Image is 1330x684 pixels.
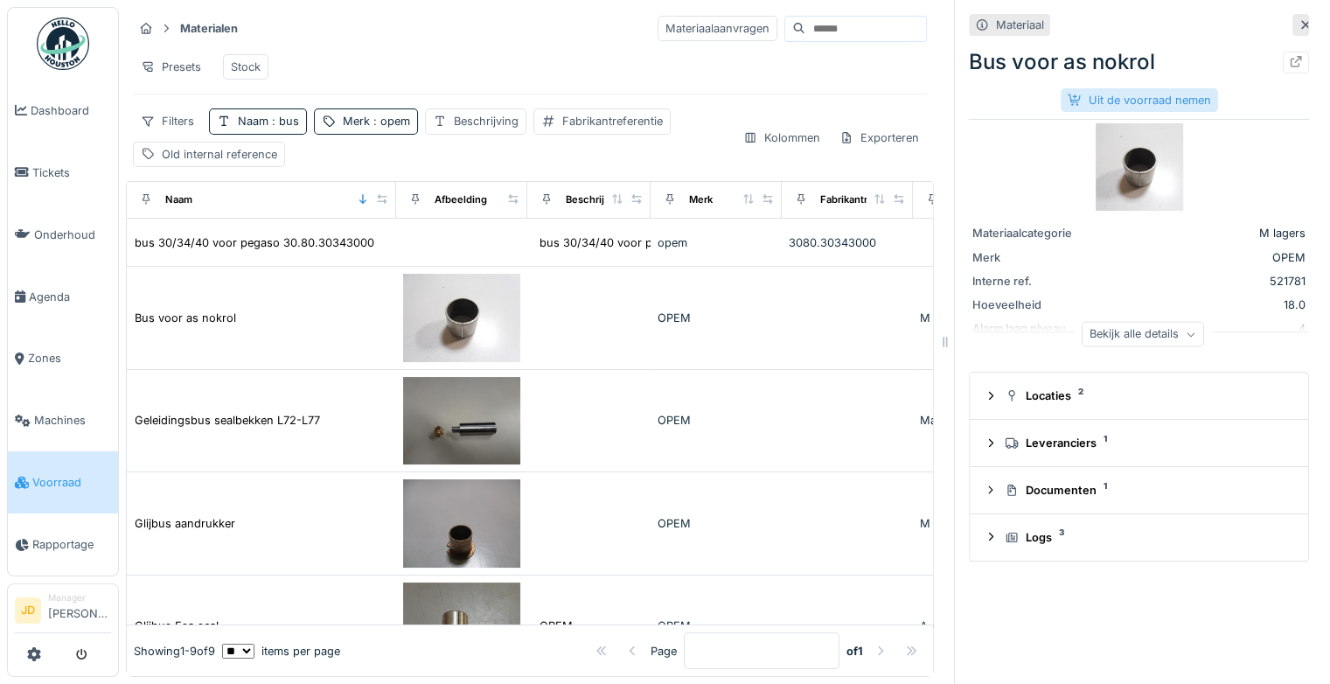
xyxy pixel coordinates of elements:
[658,310,775,326] div: OPEM
[8,80,118,142] a: Dashboard
[977,474,1301,506] summary: Documenten1
[972,225,1104,241] div: Materiaalcategorie
[370,115,410,128] span: : opem
[8,451,118,513] a: Voorraad
[977,427,1301,459] summary: Leveranciers1
[454,113,519,129] div: Beschrijving
[37,17,89,70] img: Badge_color-CXgf-gQk.svg
[540,234,808,251] div: bus 30/34/40 voor pegaso boccola DU: 30/34/30
[135,310,236,326] div: Bus voor as nokrol
[1082,322,1204,347] div: Bekijk alle details
[562,113,663,129] div: Fabrikantreferentie
[566,192,625,207] div: Beschrijving
[238,113,299,129] div: Naam
[343,113,410,129] div: Merk
[403,377,520,465] img: Geleidingsbus sealbekken L72-L77
[789,234,906,251] div: 3080.30343000
[972,273,1104,290] div: Interne ref.
[162,146,277,163] div: Old internal reference
[32,164,111,181] span: Tickets
[403,583,520,671] img: Glijbus Esa seal
[268,115,299,128] span: : bus
[977,521,1301,554] summary: Logs3
[31,102,111,119] span: Dashboard
[1111,225,1306,241] div: M lagers
[135,618,219,634] div: Glijbus Esa seal
[32,536,111,553] span: Rapportage
[15,591,111,633] a: JD Manager[PERSON_NAME]
[8,328,118,390] a: Zones
[403,479,520,568] img: Glijbus aandrukker
[29,289,111,305] span: Agenda
[689,192,713,207] div: Merk
[8,390,118,452] a: Machines
[972,297,1104,313] div: Hoeveelheid
[165,192,192,207] div: Naam
[8,513,118,576] a: Rapportage
[969,46,1309,78] div: Bus voor as nokrol
[1061,88,1218,112] div: Uit de voorraad nemen
[651,643,677,660] div: Page
[435,192,487,207] div: Afbeelding
[1111,273,1306,290] div: 521781
[658,515,775,532] div: OPEM
[996,17,1044,33] div: Materiaal
[920,515,1037,532] div: M lagers
[972,249,1104,266] div: Merk
[920,310,1037,326] div: M lagers
[8,142,118,204] a: Tickets
[135,234,374,251] div: bus 30/34/40 voor pegaso 30.80.30343000
[1005,435,1287,451] div: Leveranciers
[658,618,775,634] div: OPEM
[977,380,1301,412] summary: Locaties2
[1096,123,1183,211] img: Bus voor as nokrol
[1005,529,1287,546] div: Logs
[920,618,1037,634] div: A Algemeen
[133,54,209,80] div: Presets
[34,227,111,243] span: Onderhoud
[135,412,320,429] div: Geleidingsbus sealbekken L72-L77
[735,125,828,150] div: Kolommen
[1005,482,1287,499] div: Documenten
[48,591,111,604] div: Manager
[222,643,340,660] div: items per page
[1111,297,1306,313] div: 18.0
[32,474,111,491] span: Voorraad
[1111,249,1306,266] div: OPEM
[231,59,261,75] div: Stock
[48,591,111,629] li: [PERSON_NAME]
[658,412,775,429] div: OPEM
[403,274,520,362] img: Bus voor as nokrol
[1005,387,1287,404] div: Locaties
[846,643,863,660] strong: of 1
[133,108,202,134] div: Filters
[540,618,573,634] div: OPEM
[28,350,111,366] span: Zones
[134,643,215,660] div: Showing 1 - 9 of 9
[173,20,245,37] strong: Materialen
[8,266,118,328] a: Agenda
[15,597,41,624] li: JD
[920,412,1037,429] div: Masjes
[135,515,235,532] div: Glijbus aandrukker
[658,16,777,41] div: Materiaalaanvragen
[34,412,111,429] span: Machines
[658,234,775,251] div: opem
[820,192,911,207] div: Fabrikantreferentie
[8,204,118,266] a: Onderhoud
[832,125,927,150] div: Exporteren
